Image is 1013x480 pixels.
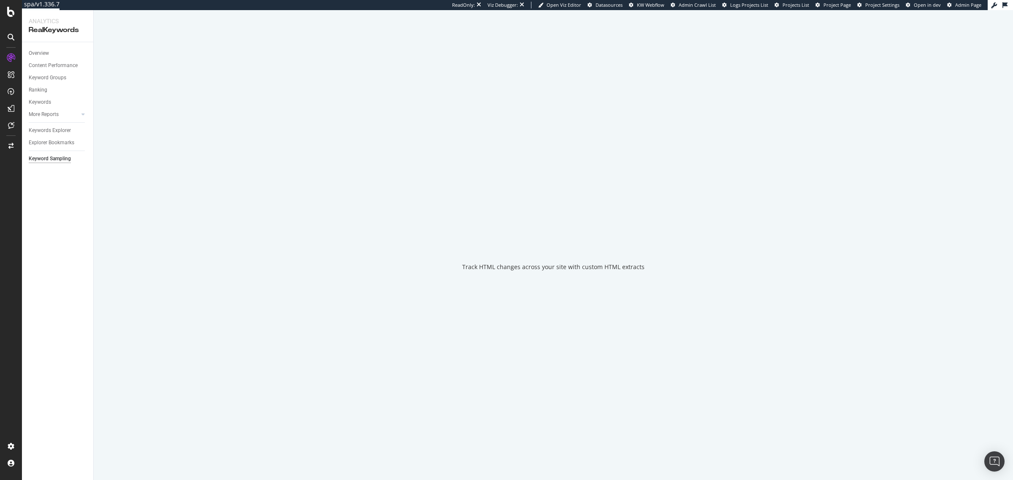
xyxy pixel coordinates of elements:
div: Explorer Bookmarks [29,138,74,147]
a: Overview [29,49,87,58]
a: Keywords [29,98,87,107]
div: Overview [29,49,49,58]
span: Project Settings [865,2,899,8]
div: Track HTML changes across your site with custom HTML extracts [462,263,645,271]
div: Keywords [29,98,51,107]
div: Content Performance [29,61,78,70]
div: More Reports [29,110,59,119]
span: Project Page [823,2,851,8]
a: Keyword Groups [29,73,87,82]
div: Analytics [29,17,87,25]
span: Open in dev [914,2,941,8]
span: Projects List [783,2,809,8]
div: Open Intercom Messenger [984,451,1005,472]
a: Logs Projects List [722,2,768,8]
a: Project Settings [857,2,899,8]
a: Admin Page [947,2,981,8]
span: Logs Projects List [730,2,768,8]
div: animation [523,219,584,249]
span: Datasources [596,2,623,8]
span: Admin Page [955,2,981,8]
span: Open Viz Editor [547,2,581,8]
a: More Reports [29,110,79,119]
div: Keywords Explorer [29,126,71,135]
a: Keywords Explorer [29,126,87,135]
div: RealKeywords [29,25,87,35]
a: Open Viz Editor [538,2,581,8]
span: Admin Crawl List [679,2,716,8]
a: Ranking [29,86,87,94]
a: Explorer Bookmarks [29,138,87,147]
div: Keyword Groups [29,73,66,82]
div: ReadOnly: [452,2,475,8]
a: Open in dev [906,2,941,8]
a: KW Webflow [629,2,664,8]
a: Datasources [588,2,623,8]
div: Ranking [29,86,47,94]
a: Admin Crawl List [671,2,716,8]
span: KW Webflow [637,2,664,8]
a: Projects List [775,2,809,8]
a: Project Page [815,2,851,8]
div: Keyword Sampling [29,154,71,163]
div: Viz Debugger: [488,2,518,8]
a: Keyword Sampling [29,154,87,163]
a: Content Performance [29,61,87,70]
